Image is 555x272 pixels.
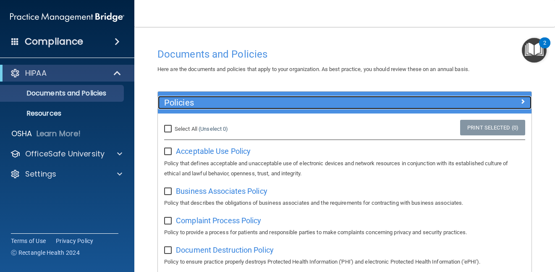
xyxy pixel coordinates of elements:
p: HIPAA [25,68,47,78]
input: Select All (Unselect 0) [164,126,174,132]
p: Documents and Policies [5,89,120,98]
h4: Documents and Policies [157,49,532,60]
h4: Compliance [25,36,83,48]
a: Policies [164,96,525,109]
h5: Policies [164,98,432,107]
a: Privacy Policy [56,237,94,245]
p: OSHA [11,129,32,139]
a: OfficeSafe University [10,149,122,159]
p: Policy that describes the obligations of business associates and the requirements for contracting... [164,198,525,208]
a: (Unselect 0) [199,126,228,132]
div: 2 [543,43,546,54]
span: Here are the documents and policies that apply to your organization. As best practice, you should... [157,66,469,72]
a: Print Selected (0) [460,120,525,135]
a: HIPAA [10,68,122,78]
p: Settings [25,169,56,179]
span: Ⓒ Rectangle Health 2024 [11,248,80,257]
p: Learn More! [37,129,81,139]
span: Complaint Process Policy [176,216,261,225]
img: PMB logo [10,9,124,26]
button: Open Resource Center, 2 new notifications [522,38,547,63]
iframe: Drift Widget Chat Controller [410,212,545,246]
p: OfficeSafe University [25,149,105,159]
p: Policy to ensure practice properly destroys Protected Health Information ('PHI') and electronic P... [164,257,525,267]
p: Resources [5,109,120,118]
a: Terms of Use [11,237,46,245]
span: Business Associates Policy [176,187,267,195]
a: Settings [10,169,122,179]
p: Policy to provide a process for patients and responsible parties to make complaints concerning pr... [164,227,525,238]
span: Document Destruction Policy [176,246,274,254]
span: Acceptable Use Policy [176,147,251,156]
p: Policy that defines acceptable and unacceptable use of electronic devices and network resources i... [164,158,525,179]
span: Select All [175,126,197,132]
